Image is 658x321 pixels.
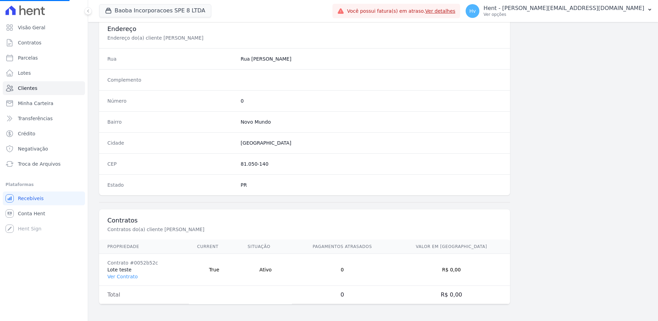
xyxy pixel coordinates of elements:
th: Situação [240,240,292,254]
a: Conta Hent [3,207,85,220]
a: Negativação [3,142,85,156]
a: Ver Contrato [107,274,138,279]
a: Contratos [3,36,85,50]
dt: Cidade [107,139,235,146]
td: R$ 0,00 [393,286,510,304]
span: Minha Carteira [18,100,53,107]
th: Propriedade [99,240,189,254]
dd: PR [241,182,502,188]
h3: Contratos [107,216,502,225]
a: Minha Carteira [3,96,85,110]
a: Troca de Arquivos [3,157,85,171]
a: Visão Geral [3,21,85,34]
dd: 0 [241,97,502,104]
a: Ver detalhes [425,8,456,14]
a: Lotes [3,66,85,80]
p: Contratos do(a) cliente [PERSON_NAME] [107,226,339,233]
span: Troca de Arquivos [18,160,61,167]
h3: Endereço [107,25,502,33]
span: Recebíveis [18,195,44,202]
dd: 81.050-140 [241,160,502,167]
dd: Novo Mundo [241,118,502,125]
p: Ver opções [484,12,644,17]
span: Você possui fatura(s) em atraso. [347,8,455,15]
span: Crédito [18,130,35,137]
th: Pagamentos Atrasados [292,240,393,254]
span: Contratos [18,39,41,46]
a: Crédito [3,127,85,141]
dt: Número [107,97,235,104]
dd: Rua [PERSON_NAME] [241,55,502,62]
td: Lote teste [99,254,189,286]
a: Clientes [3,81,85,95]
span: Hv [469,9,476,13]
a: Transferências [3,112,85,125]
td: 0 [292,254,393,286]
span: Negativação [18,145,48,152]
td: Ativo [240,254,292,286]
button: Baoba Incorporacoes SPE 8 LTDA [99,4,211,17]
dd: [GEOGRAPHIC_DATA] [241,139,502,146]
td: R$ 0,00 [393,254,510,286]
th: Valor em [GEOGRAPHIC_DATA] [393,240,510,254]
div: Plataformas [6,180,82,189]
span: Parcelas [18,54,38,61]
td: 0 [292,286,393,304]
dt: Bairro [107,118,235,125]
td: Total [99,286,189,304]
span: Clientes [18,85,37,92]
th: Current [189,240,240,254]
span: Lotes [18,70,31,76]
a: Parcelas [3,51,85,65]
dt: Rua [107,55,235,62]
dt: Estado [107,182,235,188]
button: Hv Hent - [PERSON_NAME][EMAIL_ADDRESS][DOMAIN_NAME] Ver opções [460,1,658,21]
p: Endereço do(a) cliente [PERSON_NAME] [107,34,339,41]
p: Hent - [PERSON_NAME][EMAIL_ADDRESS][DOMAIN_NAME] [484,5,644,12]
a: Recebíveis [3,191,85,205]
td: True [189,254,240,286]
dt: Complemento [107,76,235,83]
dt: CEP [107,160,235,167]
span: Conta Hent [18,210,45,217]
span: Transferências [18,115,53,122]
span: Visão Geral [18,24,45,31]
div: Contrato #0052b52c [107,259,181,266]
